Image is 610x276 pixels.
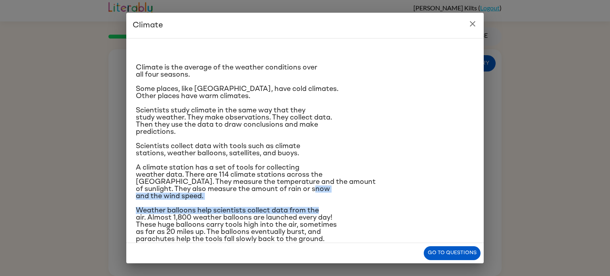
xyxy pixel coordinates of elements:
span: Scientists collect data with tools such as climate stations, weather balloons, satellites, and bu... [136,143,300,157]
span: Climate is the average of the weather conditions over all four seasons. [136,64,317,78]
button: Go to questions [424,246,481,260]
span: Weather balloons help scientists collect data from the air. Almost 1,800 weather balloons are lau... [136,207,337,243]
button: close [465,16,481,32]
span: Scientists study climate in the same way that they study weather. They make observations. They co... [136,107,332,135]
span: Some places, like [GEOGRAPHIC_DATA], have cold climates. Other places have warm climates. [136,85,338,100]
span: A climate station has a set of tools for collecting weather data. There are 114 climate stations ... [136,164,376,200]
h2: Climate [126,13,484,38]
